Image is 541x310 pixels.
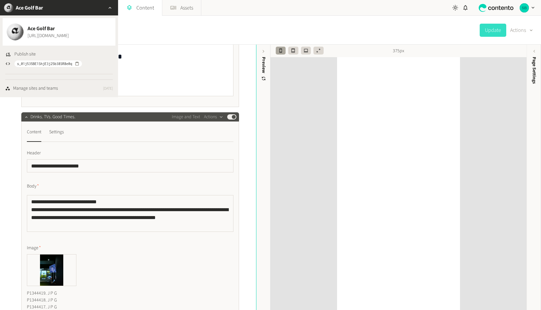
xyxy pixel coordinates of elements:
[4,3,13,12] img: Ace Golf Bar
[13,85,58,92] div: Manage sites and teams
[27,183,39,190] span: Body
[393,48,404,55] span: 375px
[28,25,69,33] span: Ace Golf Bar
[27,127,41,137] div: Content
[172,114,200,121] span: Image and Text
[520,3,529,12] img: Sabrina Benoit
[16,4,43,12] h2: Ace Golf Bar
[5,51,36,58] button: Publish site
[204,113,223,121] button: Actions
[7,23,24,40] img: Ace Golf Bar
[27,245,41,252] span: Image
[49,127,64,137] div: Settings
[480,24,506,37] button: Update
[27,150,41,157] span: Header
[531,57,538,84] span: Page Settings
[17,61,72,67] span: s_01j535BE1ShjE3j25b38SR8e0q
[14,60,82,67] button: s_01j535BE1ShjE3j25b38SR8e0q
[27,255,76,286] img: P1344419. J P G P1344418. J P G P1344417. J P G P1344416. J P G P1344413. J P G P1344405. J P G P...
[103,86,113,92] span: [DATE]
[510,24,533,37] button: Actions
[260,57,267,81] div: Preview
[28,33,69,39] a: [URL][DOMAIN_NAME]
[30,114,75,121] span: Drinks. TVs. Good Times.
[5,85,58,92] a: Manage sites and teams
[14,51,36,58] span: Publish site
